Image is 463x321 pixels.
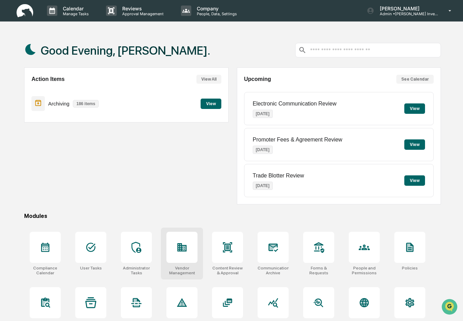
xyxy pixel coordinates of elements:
p: Trade Blotter Review [253,173,304,179]
p: Electronic Communication Review [253,101,337,107]
div: Compliance Calendar [30,266,61,275]
h2: Action Items [31,76,65,82]
a: 🔎Data Lookup [4,98,46,110]
button: View [404,139,425,150]
button: View All [196,75,221,84]
p: [PERSON_NAME] [374,6,438,11]
div: Start new chat [23,53,113,60]
p: How can we help? [7,15,126,26]
p: Reviews [117,6,167,11]
img: 1746055101610-c473b297-6a78-478c-a979-82029cc54cd1 [7,53,19,65]
span: Preclearance [14,87,45,94]
a: 🖐️Preclearance [4,84,47,97]
img: logo [17,4,33,18]
a: View [201,100,221,107]
button: See Calendar [396,75,434,84]
p: Calendar [57,6,92,11]
div: User Tasks [80,266,102,270]
p: [DATE] [253,110,273,118]
div: Vendor Management [166,266,197,275]
p: 186 items [73,100,99,108]
span: Data Lookup [14,100,44,107]
button: View [404,175,425,186]
p: Approval Management [117,11,167,16]
p: [DATE] [253,182,273,190]
div: We're available if you need us! [23,60,87,65]
span: Attestations [57,87,86,94]
div: Modules [24,213,441,219]
div: Forms & Requests [303,266,334,275]
div: People and Permissions [349,266,380,275]
p: [DATE] [253,146,273,154]
p: Admin • [PERSON_NAME] Investment Advisory [374,11,438,16]
button: View [404,103,425,114]
span: Pylon [69,117,84,122]
button: View [201,99,221,109]
p: People, Data, Settings [191,11,240,16]
div: Policies [402,266,418,270]
div: 🗄️ [50,88,56,93]
p: Company [191,6,240,11]
div: Content Review & Approval [212,266,243,275]
p: Archiving [48,101,70,107]
a: Powered byPylon [49,117,84,122]
p: Promoter Fees & Agreement Review [253,137,343,143]
p: Manage Tasks [57,11,92,16]
div: Communications Archive [258,266,289,275]
a: 🗄️Attestations [47,84,88,97]
h1: Good Evening, [PERSON_NAME]. [41,44,210,57]
iframe: Open customer support [441,298,460,317]
div: Administrator Tasks [121,266,152,275]
h2: Upcoming [244,76,271,82]
button: Start new chat [117,55,126,63]
div: 🔎 [7,101,12,107]
div: 🖐️ [7,88,12,93]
